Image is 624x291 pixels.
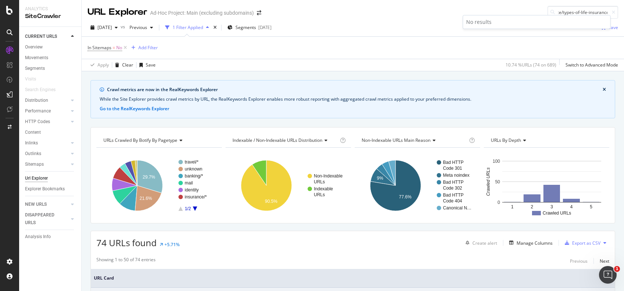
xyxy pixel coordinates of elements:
svg: A chart. [484,154,607,218]
span: = [113,44,115,51]
button: Next [600,256,609,265]
div: 1 Filter Applied [173,24,203,30]
div: Inlinks [25,139,38,147]
text: Code 302 [443,186,462,191]
a: HTTP Codes [25,118,69,126]
text: travel/* [185,159,199,165]
div: DISAPPEARED URLS [25,211,62,227]
span: Segments [235,24,256,30]
a: Movements [25,54,76,62]
text: Meta noindex [443,173,469,178]
div: Url Explorer [25,175,48,182]
div: Outlinks [25,150,41,158]
a: NEW URLS [25,201,69,208]
a: Explorer Bookmarks [25,185,76,193]
text: 9% [377,176,383,181]
svg: A chart. [355,154,478,218]
div: +5.71% [164,241,180,248]
text: 77.6% [399,194,411,200]
button: Previous [127,22,156,33]
div: Manage Columns [517,240,553,246]
text: 50 [495,179,500,184]
text: Bad HTTP [443,160,464,165]
div: Segments [25,65,45,72]
text: 21.6% [139,196,152,201]
div: [DATE] [258,24,272,30]
div: Search Engines [25,86,56,94]
span: Indexable / Non-Indexable URLs distribution [233,137,322,143]
text: Code 404 [443,198,462,204]
iframe: Intercom live chat [599,266,617,284]
div: Analysis Info [25,233,51,241]
div: Add Filter [138,44,158,51]
a: Distribution [25,97,69,104]
a: CURRENT URLS [25,33,69,40]
button: Previous [570,256,588,265]
text: Bad HTTP [443,180,464,185]
div: Analytics [25,6,75,12]
div: Distribution [25,97,48,104]
text: 3 [550,204,553,209]
span: Previous [127,24,147,30]
button: Clear [112,59,133,71]
h4: Indexable / Non-Indexable URLs Distribution [231,134,338,146]
span: In Sitemaps [88,44,111,51]
span: URLs Crawled By Botify By pagetype [103,137,177,143]
button: close banner [601,85,608,94]
svg: A chart. [96,154,220,218]
text: 4 [570,204,573,209]
a: Performance [25,107,69,115]
div: Movements [25,54,48,62]
a: Overview [25,43,76,51]
span: 2025 Oct. 13th [97,24,112,30]
text: 0 [497,200,500,205]
div: Showing 1 to 50 of 74 entries [96,256,156,265]
text: Crawled URLs [543,211,571,216]
div: Explorer Bookmarks [25,185,65,193]
div: Create alert [472,240,497,246]
text: Crawled URLs [486,168,491,196]
div: Ad-Hoc Project: Main (excluding subdomains) [150,9,254,17]
a: Search Engines [25,86,63,94]
div: Sitemaps [25,161,44,168]
button: Create alert [462,237,497,249]
a: Outlinks [25,150,69,158]
text: Indexable [314,186,333,191]
div: While the Site Explorer provides crawl metrics by URL, the RealKeywords Explorer enables more rob... [100,96,606,103]
span: Non-Indexable URLs Main Reason [362,137,430,143]
div: Clear [122,62,133,68]
div: times [212,24,218,31]
a: Segments [25,65,76,72]
a: Url Explorer [25,175,76,182]
a: Visits [25,75,43,83]
div: Switch to Advanced Mode [565,62,618,68]
text: 2 [531,204,533,209]
text: URLs [314,192,325,197]
text: URLs [314,179,325,184]
text: insurance/* [185,194,207,200]
div: No results [466,18,607,26]
svg: A chart. [226,154,349,218]
span: vs [121,24,127,30]
a: Analysis Info [25,233,76,241]
span: URLs by Depth [491,137,521,143]
div: Export as CSV [572,240,600,246]
button: Apply [88,59,109,71]
div: SiteCrawler [25,12,75,21]
a: Inlinks [25,139,69,147]
button: [DATE] [88,22,121,33]
text: Bad HTTP [443,193,464,198]
div: Save [146,62,156,68]
div: URL Explorer [88,6,147,18]
input: Find a URL [547,6,618,19]
div: Previous [570,258,588,264]
div: CURRENT URLS [25,33,57,40]
text: Non-Indexable [314,173,343,179]
span: 74 URLs found [96,237,157,249]
text: 1 [511,204,514,209]
div: NEW URLS [25,201,47,208]
div: 10.74 % URLs ( 74 on 689 ) [506,62,556,68]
